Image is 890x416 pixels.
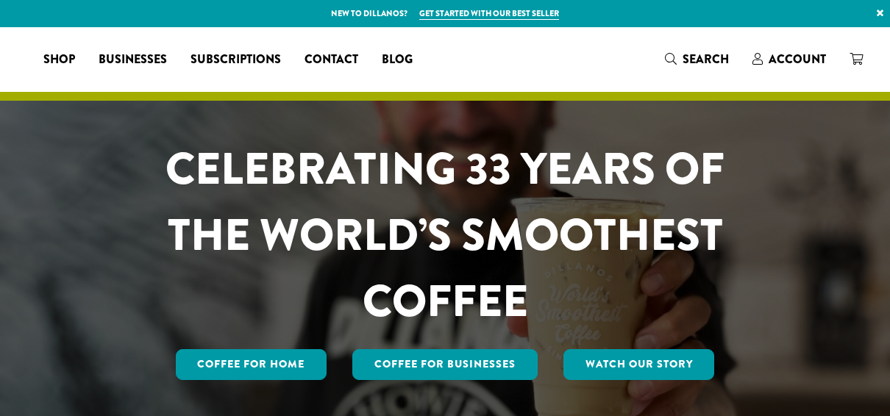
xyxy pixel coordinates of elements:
[769,51,826,68] span: Account
[382,51,413,69] span: Blog
[122,136,768,334] h1: CELEBRATING 33 YEARS OF THE WORLD’S SMOOTHEST COFFEE
[683,51,729,68] span: Search
[305,51,358,69] span: Contact
[32,48,87,71] a: Shop
[352,349,538,380] a: Coffee For Businesses
[176,349,327,380] a: Coffee for Home
[653,47,741,71] a: Search
[99,51,167,69] span: Businesses
[419,7,559,20] a: Get started with our best seller
[563,349,715,380] a: Watch Our Story
[191,51,281,69] span: Subscriptions
[43,51,75,69] span: Shop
